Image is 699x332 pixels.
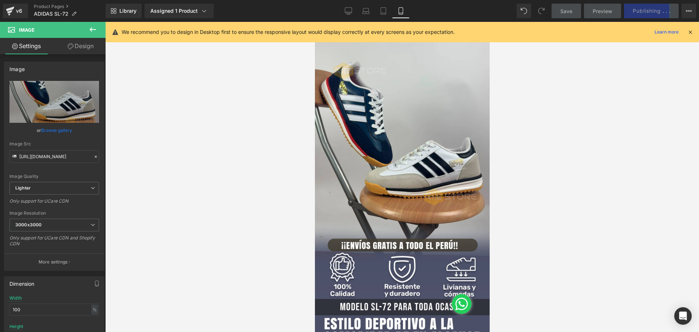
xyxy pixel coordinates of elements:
button: More [682,4,696,18]
button: Undo [517,4,531,18]
a: Mobile [392,4,410,18]
div: Height [9,324,23,329]
a: Learn more [652,28,682,36]
input: auto [9,304,99,316]
div: v6 [15,6,24,16]
div: Width [9,296,22,301]
div: Image [9,62,25,72]
div: Only support for UCare CDN and Shopify CDN [9,235,99,251]
a: Laptop [357,4,375,18]
div: % [91,305,98,315]
span: ADIDAS SL-72 [34,11,68,17]
div: Assigned 1 Product [150,7,208,15]
span: Image [19,27,35,33]
div: Dimension [9,277,35,287]
span: Preview [593,7,612,15]
a: Preview [584,4,621,18]
a: v6 [3,4,28,18]
a: New Library [106,4,142,18]
b: 3000x3000 [15,222,42,227]
p: More settings [39,259,68,265]
a: Product Pages [34,4,106,9]
b: Lighter [15,185,31,191]
div: Image Quality [9,174,99,179]
a: Desktop [340,4,357,18]
p: We recommend you to design in Desktop first to ensure the responsive layout would display correct... [122,28,455,36]
a: Browse gallery [41,124,72,137]
input: Link [9,150,99,163]
button: More settings [4,253,104,270]
a: Tablet [375,4,392,18]
button: Redo [534,4,549,18]
div: Image Src [9,141,99,147]
div: Open Intercom Messenger [674,307,692,325]
div: Only support for UCare CDN [9,198,99,209]
div: or [9,126,99,134]
div: Image Resolution [9,211,99,216]
span: Library [119,8,137,14]
a: Design [54,38,107,54]
span: Save [560,7,572,15]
